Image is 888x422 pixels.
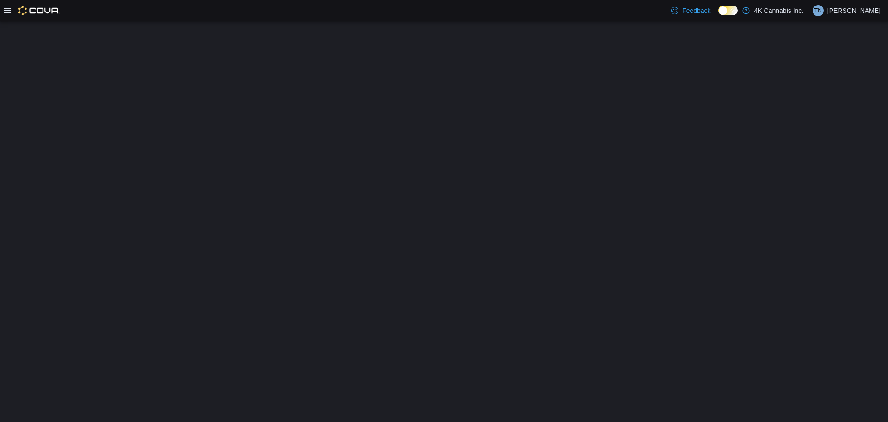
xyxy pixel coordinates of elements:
[754,5,804,16] p: 4K Cannabis Inc.
[667,1,714,20] a: Feedback
[18,6,60,15] img: Cova
[814,5,822,16] span: TN
[718,15,719,16] span: Dark Mode
[718,6,738,15] input: Dark Mode
[827,5,881,16] p: [PERSON_NAME]
[682,6,710,15] span: Feedback
[813,5,824,16] div: Tomas Nunez
[807,5,809,16] p: |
